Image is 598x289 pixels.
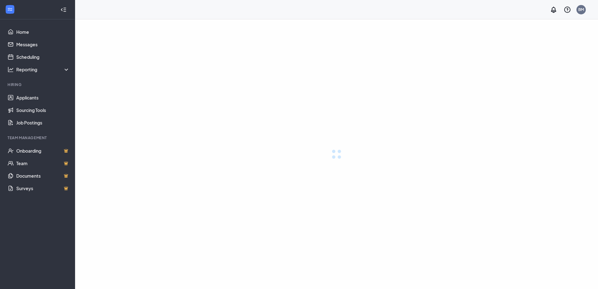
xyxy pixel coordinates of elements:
[8,135,68,140] div: Team Management
[16,91,70,104] a: Applicants
[564,6,571,13] svg: QuestionInfo
[16,182,70,195] a: SurveysCrown
[60,7,67,13] svg: Collapse
[8,82,68,87] div: Hiring
[16,51,70,63] a: Scheduling
[7,6,13,13] svg: WorkstreamLogo
[16,157,70,170] a: TeamCrown
[16,116,70,129] a: Job Postings
[16,144,70,157] a: OnboardingCrown
[550,6,557,13] svg: Notifications
[16,66,70,73] div: Reporting
[16,170,70,182] a: DocumentsCrown
[16,38,70,51] a: Messages
[16,26,70,38] a: Home
[16,104,70,116] a: Sourcing Tools
[578,7,584,12] div: BM
[8,66,14,73] svg: Analysis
